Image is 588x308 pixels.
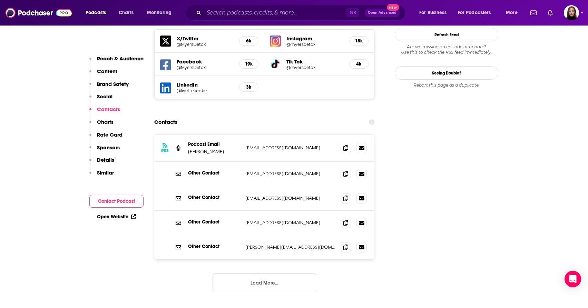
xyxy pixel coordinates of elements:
button: Refresh Feed [395,28,498,41]
p: Details [97,157,114,163]
span: More [506,8,518,18]
p: Other Contact [188,170,240,176]
a: @myersdetox [286,42,344,47]
a: @MyersDetox [177,42,234,47]
a: Show notifications dropdown [545,7,556,19]
button: Load More... [213,274,316,292]
div: Search podcasts, credits, & more... [192,5,412,21]
a: @livefreeordie [177,88,234,93]
span: New [387,4,399,11]
h5: LinkedIn [177,81,234,88]
p: Rate Card [97,131,122,138]
button: Contacts [89,106,120,119]
span: For Business [419,8,447,18]
h5: X/Twitter [177,35,234,42]
span: ⌘ K [346,8,359,17]
h5: 6k [245,38,253,44]
a: Seeing Double? [395,66,498,80]
p: Podcast Email [188,141,240,147]
p: [EMAIL_ADDRESS][DOMAIN_NAME] [245,145,335,151]
img: iconImage [270,36,281,47]
a: Open Website [97,214,136,220]
span: Charts [119,8,134,18]
p: Other Contact [188,195,240,200]
p: Brand Safety [97,81,129,87]
p: Content [97,68,117,74]
p: [EMAIL_ADDRESS][DOMAIN_NAME] [245,195,335,201]
button: Content [89,68,117,81]
h3: RSS [161,148,169,153]
button: Social [89,93,112,106]
input: Search podcasts, credits, & more... [204,7,346,18]
button: Sponsors [89,144,120,157]
h5: 18k [355,38,363,44]
p: Similar [97,169,114,176]
h5: Instagram [286,35,344,42]
h2: Contacts [154,116,177,129]
button: open menu [81,7,115,18]
button: Show profile menu [564,5,579,20]
button: Rate Card [89,131,122,144]
a: @MyersDetox [177,65,234,70]
button: open menu [142,7,180,18]
button: Similar [89,169,114,182]
p: [PERSON_NAME][EMAIL_ADDRESS][DOMAIN_NAME] [245,244,335,250]
h5: 4k [355,61,363,67]
div: Report this page as a duplicate. [395,82,498,88]
button: open menu [414,7,455,18]
div: Open Intercom Messenger [565,271,581,287]
p: Reach & Audience [97,55,144,62]
button: Charts [89,119,114,131]
p: [EMAIL_ADDRESS][DOMAIN_NAME] [245,171,335,177]
a: Charts [114,7,138,18]
a: @myersdetox [286,65,344,70]
button: open menu [453,7,501,18]
p: [PERSON_NAME] [188,149,240,155]
button: open menu [501,7,526,18]
span: Logged in as BevCat3 [564,5,579,20]
span: Podcasts [86,8,106,18]
p: Contacts [97,106,120,112]
p: [EMAIL_ADDRESS][DOMAIN_NAME] [245,220,335,226]
span: Monitoring [147,8,171,18]
span: Open Advanced [368,11,396,14]
button: Contact Podcast [89,195,144,208]
img: Podchaser - Follow, Share and Rate Podcasts [6,6,72,19]
p: Sponsors [97,144,120,151]
h5: Tik Tok [286,58,344,65]
button: Brand Safety [89,81,129,93]
button: Open AdvancedNew [365,9,400,17]
button: Details [89,157,114,169]
h5: 3k [245,84,253,90]
p: Other Contact [188,219,240,225]
div: Are we missing an episode or update? Use this to check the RSS feed immediately. [395,44,498,55]
span: For Podcasters [458,8,491,18]
p: Other Contact [188,244,240,249]
p: Charts [97,119,114,125]
img: User Profile [564,5,579,20]
button: Reach & Audience [89,55,144,68]
h5: 19k [245,61,253,67]
a: Show notifications dropdown [528,7,539,19]
h5: Facebook [177,58,234,65]
p: Social [97,93,112,100]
